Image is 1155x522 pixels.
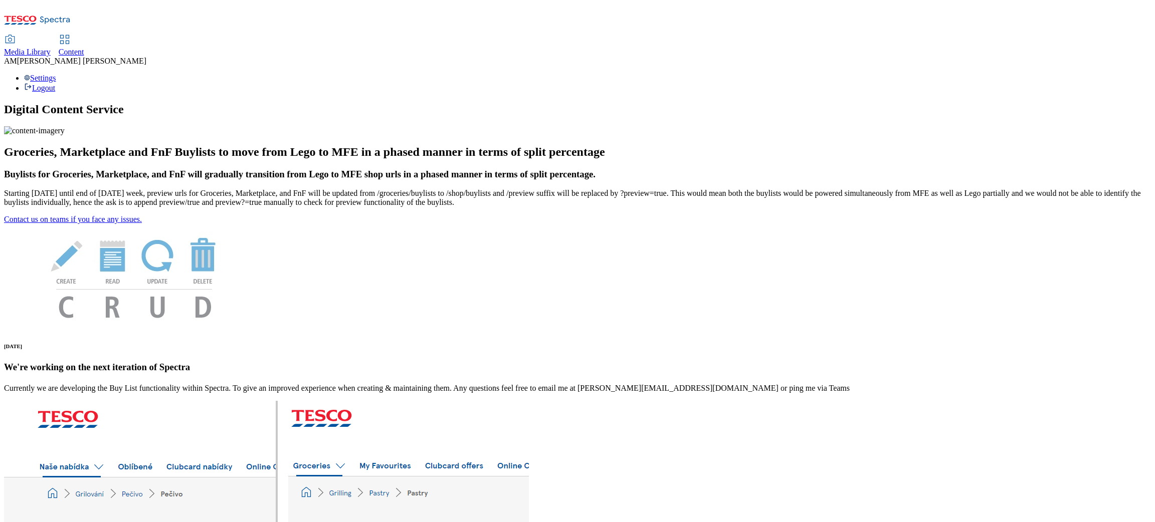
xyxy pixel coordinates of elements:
[4,343,1151,349] h6: [DATE]
[4,362,1151,373] h3: We're working on the next iteration of Spectra
[4,126,65,135] img: content-imagery
[4,103,1151,116] h1: Digital Content Service
[4,189,1151,207] p: Starting [DATE] until end of [DATE] week, preview urls for Groceries, Marketplace, and FnF will b...
[59,48,84,56] span: Content
[24,74,56,82] a: Settings
[4,145,1151,159] h2: Groceries, Marketplace and FnF Buylists to move from Lego to MFE in a phased manner in terms of s...
[4,57,17,65] span: AM
[4,384,1151,393] p: Currently we are developing the Buy List functionality within Spectra. To give an improved experi...
[17,57,146,65] span: [PERSON_NAME] [PERSON_NAME]
[4,36,51,57] a: Media Library
[4,169,1151,180] h3: Buylists for Groceries, Marketplace, and FnF will gradually transition from Lego to MFE shop urls...
[4,224,265,329] img: News Image
[24,84,55,92] a: Logout
[4,215,142,223] a: Contact us on teams if you face any issues.
[59,36,84,57] a: Content
[4,48,51,56] span: Media Library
